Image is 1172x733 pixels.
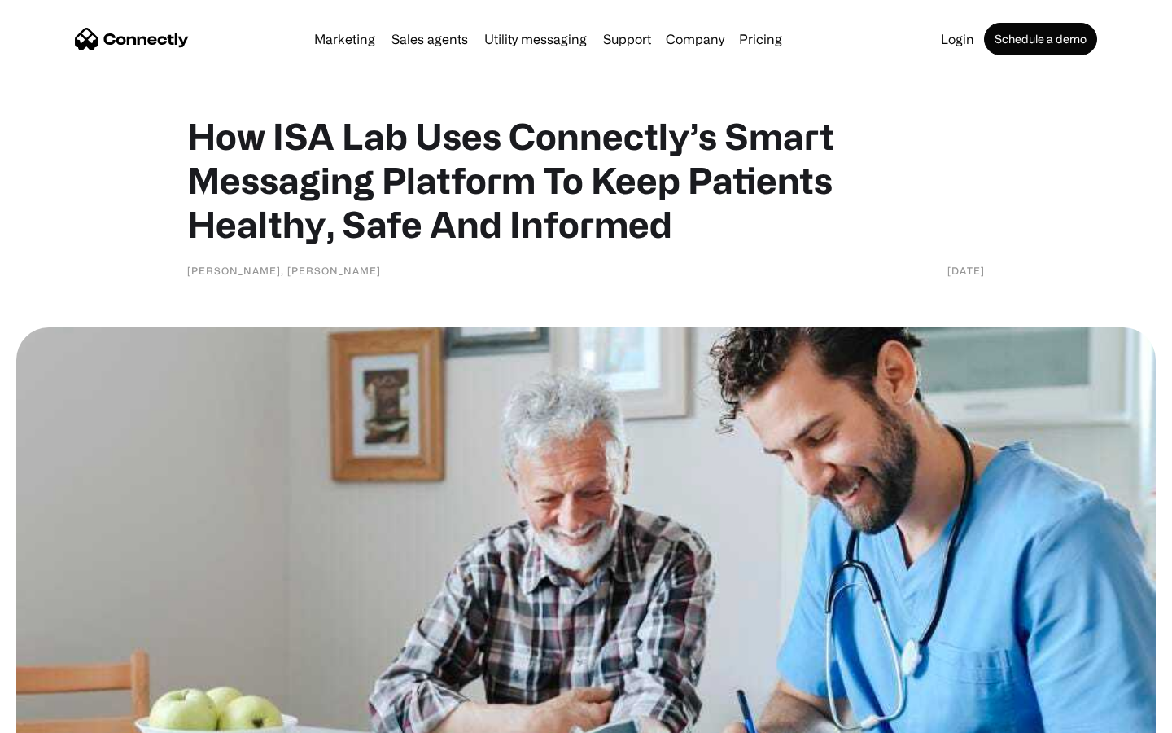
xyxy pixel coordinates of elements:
[16,704,98,727] aside: Language selected: English
[934,33,981,46] a: Login
[984,23,1097,55] a: Schedule a demo
[947,262,985,279] div: [DATE]
[187,114,985,246] h1: How ISA Lab Uses Connectly’s Smart Messaging Platform To Keep Patients Healthy, Safe And Informed
[597,33,658,46] a: Support
[385,33,474,46] a: Sales agents
[732,33,789,46] a: Pricing
[478,33,593,46] a: Utility messaging
[187,262,381,279] div: [PERSON_NAME], [PERSON_NAME]
[33,704,98,727] ul: Language list
[666,28,724,50] div: Company
[308,33,382,46] a: Marketing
